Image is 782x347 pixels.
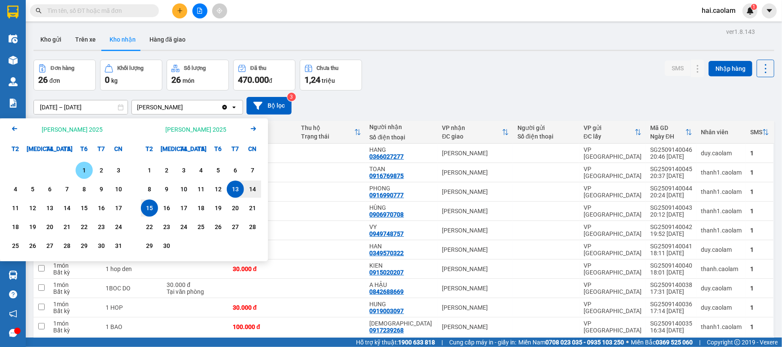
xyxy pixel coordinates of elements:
[38,75,48,85] span: 26
[726,27,755,36] div: ver 1.8.143
[9,124,20,135] button: Previous month.
[184,65,206,71] div: Số lượng
[183,77,195,84] span: món
[100,60,162,91] button: Khối lượng0kg
[24,181,41,198] div: Choose Thứ Ba, tháng 08 5 2025. It's available.
[370,185,434,192] div: PHONG
[158,162,175,179] div: Choose Thứ Ba, tháng 09 2 2025. It's available.
[143,165,155,175] div: 1
[701,246,742,253] div: duy.caolam
[650,192,692,199] div: 20:24 [DATE]
[93,199,110,217] div: Choose Thứ Bảy, tháng 08 16 2025. It's available.
[58,181,76,198] div: Choose Thứ Năm, tháng 08 7 2025. It's available.
[650,223,692,230] div: SG2509140042
[442,208,509,214] div: [PERSON_NAME]
[137,103,183,112] div: [PERSON_NAME]
[750,208,769,214] div: 1
[95,184,107,194] div: 9
[58,140,76,157] div: T5
[41,181,58,198] div: Choose Thứ Tư, tháng 08 6 2025. It's available.
[442,188,509,195] div: [PERSON_NAME]
[650,124,685,131] div: Mã GD
[227,181,244,198] div: Selected start date. Thứ Bảy, tháng 09 13 2025. It's available.
[7,237,24,254] div: Choose Thứ Hai, tháng 08 25 2025. It's available.
[370,288,404,295] div: 0842688669
[27,184,39,194] div: 5
[229,222,241,232] div: 27
[177,8,183,14] span: plus
[141,199,158,217] div: Selected end date. Thứ Hai, tháng 09 15 2025. It's available.
[246,222,259,232] div: 28
[9,99,18,108] img: solution-icon
[106,304,158,311] div: 1 HOP
[442,266,509,272] div: [PERSON_NAME]
[246,184,259,194] div: 14
[9,56,18,65] img: warehouse-icon
[192,3,207,18] button: file-add
[7,181,24,198] div: Choose Thứ Hai, tháng 08 4 2025. It's available.
[9,184,21,194] div: 4
[192,218,210,235] div: Choose Thứ Năm, tháng 09 25 2025. It's available.
[212,184,224,194] div: 12
[701,285,742,292] div: duy.caolam
[158,181,175,198] div: Choose Thứ Ba, tháng 09 9 2025. It's available.
[27,203,39,213] div: 12
[197,8,203,14] span: file-add
[233,266,292,272] div: 30.000 đ
[95,165,107,175] div: 2
[113,222,125,232] div: 24
[650,146,692,153] div: SG2509140046
[584,146,642,160] div: VP [GEOGRAPHIC_DATA]
[650,262,692,269] div: SG2509140040
[584,262,642,276] div: VP [GEOGRAPHIC_DATA]
[44,222,56,232] div: 20
[370,166,434,172] div: TOAN
[370,301,434,308] div: HUNG
[231,104,237,111] svg: open
[93,162,110,179] div: Choose Thứ Bảy, tháng 08 2 2025. It's available.
[167,288,224,295] div: Tại văn phòng
[61,241,73,251] div: 28
[7,218,24,235] div: Choose Thứ Hai, tháng 08 18 2025. It's available.
[76,181,93,198] div: Choose Thứ Sáu, tháng 08 8 2025. It's available.
[161,184,173,194] div: 9
[746,121,773,144] th: Toggle SortBy
[9,77,18,86] img: warehouse-icon
[701,304,742,311] div: duy.caolam
[76,162,93,179] div: Choose Thứ Sáu, tháng 08 1 2025. It's available.
[178,222,190,232] div: 24
[370,223,434,230] div: VY
[370,269,404,276] div: 0915020207
[110,181,127,198] div: Choose Chủ Nhật, tháng 08 10 2025. It's available.
[110,140,127,157] div: CN
[195,222,207,232] div: 25
[117,65,143,71] div: Khối lượng
[110,218,127,235] div: Choose Chủ Nhật, tháng 08 24 2025. It's available.
[9,290,17,299] span: question-circle
[233,304,292,311] div: 30.000 đ
[212,203,224,213] div: 19
[175,162,192,179] div: Choose Thứ Tư, tháng 09 3 2025. It's available.
[370,211,404,218] div: 0906970708
[110,162,127,179] div: Choose Chủ Nhật, tháng 08 3 2025. It's available.
[246,165,259,175] div: 7
[442,246,509,253] div: [PERSON_NAME]
[250,65,266,71] div: Đã thu
[143,203,155,213] div: 15
[53,281,97,288] div: 1 món
[301,124,354,131] div: Thu hộ
[113,241,125,251] div: 31
[33,29,68,50] button: Kho gửi
[229,184,241,194] div: 13
[9,203,21,213] div: 11
[766,7,773,15] span: caret-down
[370,281,434,288] div: A HẬU
[287,93,296,101] sup: 3
[438,121,514,144] th: Toggle SortBy
[584,223,642,237] div: VP [GEOGRAPHIC_DATA]
[442,124,502,131] div: VP nhận
[93,181,110,198] div: Choose Thứ Bảy, tháng 08 9 2025. It's available.
[370,172,404,179] div: 0916769875
[300,60,362,91] button: Chưa thu1,24 triệu
[442,304,509,311] div: [PERSON_NAME]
